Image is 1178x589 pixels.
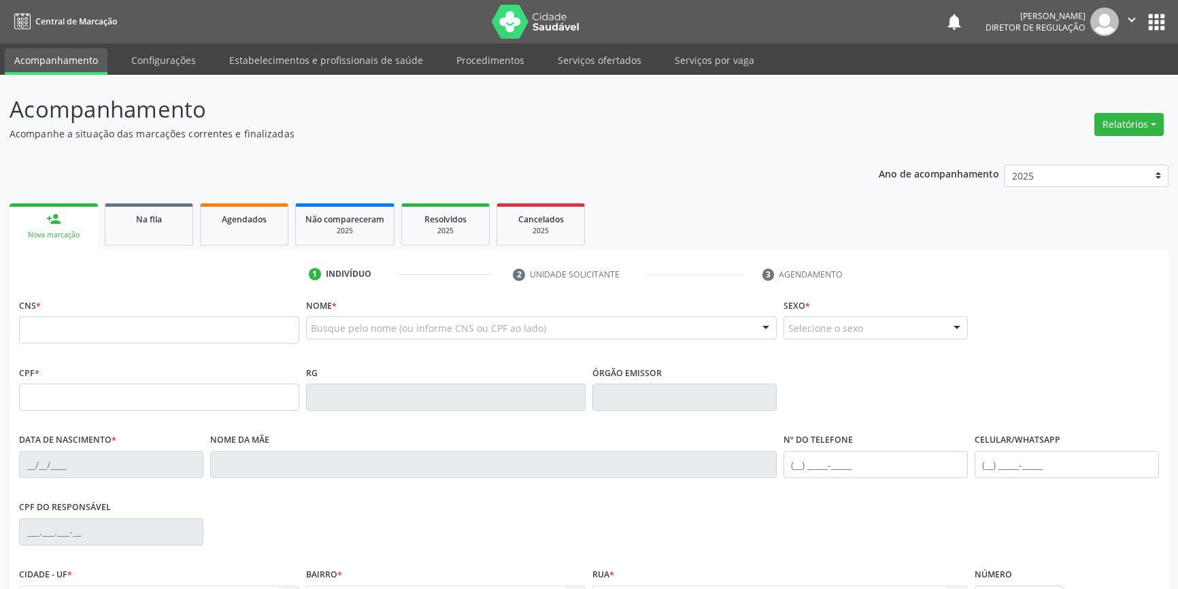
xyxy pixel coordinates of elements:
[1090,7,1119,36] img: img
[945,12,964,31] button: notifications
[305,214,384,225] span: Não compareceram
[311,321,546,335] span: Busque pelo nome (ou informe CNS ou CPF ao lado)
[986,22,1086,33] span: Diretor de regulação
[19,363,39,384] label: CPF
[19,497,111,518] label: CPF do responsável
[784,430,853,451] label: Nº do Telefone
[35,16,117,27] span: Central de Marcação
[975,430,1060,451] label: Celular/WhatsApp
[1119,7,1145,36] button: 
[592,363,662,384] label: Órgão emissor
[122,48,205,72] a: Configurações
[19,451,203,478] input: __/__/____
[46,212,61,226] div: person_add
[784,295,810,316] label: Sexo
[665,48,764,72] a: Serviços por vaga
[10,127,821,141] p: Acompanhe a situação das marcações correntes e finalizadas
[507,226,575,236] div: 2025
[222,214,267,225] span: Agendados
[975,565,1012,586] label: Número
[986,10,1086,22] div: [PERSON_NAME]
[10,92,821,127] p: Acompanhamento
[1094,113,1164,136] button: Relatórios
[210,430,269,451] label: Nome da mãe
[784,451,968,478] input: (__) _____-_____
[518,214,564,225] span: Cancelados
[19,295,41,316] label: CNS
[19,518,203,545] input: ___.___.___-__
[975,451,1159,478] input: (__) _____-_____
[5,48,107,75] a: Acompanhamento
[305,226,384,236] div: 2025
[548,48,651,72] a: Serviços ofertados
[220,48,433,72] a: Estabelecimentos e profissionais de saúde
[326,268,371,280] div: Indivíduo
[306,363,318,384] label: RG
[136,214,162,225] span: Na fila
[411,226,479,236] div: 2025
[19,230,88,240] div: Nova marcação
[424,214,467,225] span: Resolvidos
[19,430,116,451] label: Data de nascimento
[309,268,321,280] div: 1
[1124,12,1139,27] i: 
[879,165,999,182] p: Ano de acompanhamento
[10,10,117,33] a: Central de Marcação
[592,565,614,586] label: Rua
[306,295,337,316] label: Nome
[788,321,863,335] span: Selecione o sexo
[447,48,534,72] a: Procedimentos
[1145,10,1168,34] button: apps
[306,565,342,586] label: Bairro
